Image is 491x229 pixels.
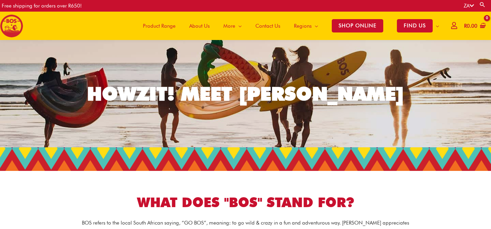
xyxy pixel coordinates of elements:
[464,3,474,9] a: ZA
[55,193,436,212] h1: WHAT DOES "BOS" STAND FOR?
[464,23,467,29] span: R
[223,16,235,36] span: More
[143,16,176,36] span: Product Range
[182,12,217,40] a: About Us
[463,18,486,34] a: View Shopping Cart, empty
[294,16,312,36] span: Regions
[87,84,404,103] div: HOWZIT! MEET [PERSON_NAME]
[287,12,325,40] a: Regions
[131,12,446,40] nav: Site Navigation
[255,16,280,36] span: Contact Us
[325,12,390,40] a: SHOP ONLINE
[136,12,182,40] a: Product Range
[479,1,486,8] a: Search button
[217,12,249,40] a: More
[464,23,477,29] bdi: 0.00
[249,12,287,40] a: Contact Us
[397,19,433,32] span: FIND US
[332,19,383,32] span: SHOP ONLINE
[189,16,210,36] span: About Us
